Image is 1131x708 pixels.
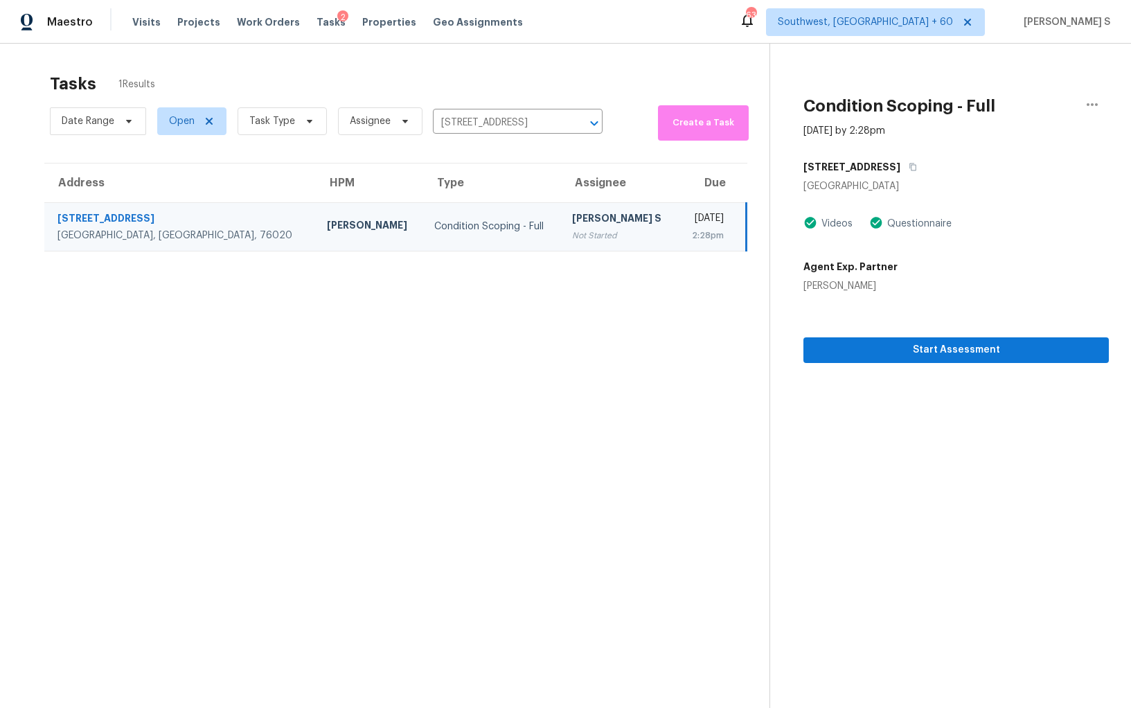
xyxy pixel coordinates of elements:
[169,114,195,128] span: Open
[337,10,348,24] div: 2
[803,337,1109,363] button: Start Assessment
[433,112,564,134] input: Search by address
[803,160,900,174] h5: [STREET_ADDRESS]
[869,215,883,230] img: Artifact Present Icon
[561,163,678,202] th: Assignee
[658,105,749,141] button: Create a Task
[778,15,953,29] span: Southwest, [GEOGRAPHIC_DATA] + 60
[689,211,724,229] div: [DATE]
[434,220,550,233] div: Condition Scoping - Full
[62,114,114,128] span: Date Range
[814,342,1098,359] span: Start Assessment
[249,114,295,128] span: Task Type
[433,15,523,29] span: Geo Assignments
[803,179,1109,193] div: [GEOGRAPHIC_DATA]
[317,17,346,27] span: Tasks
[883,217,952,231] div: Questionnaire
[803,99,995,113] h2: Condition Scoping - Full
[803,260,898,274] h5: Agent Exp. Partner
[237,15,300,29] span: Work Orders
[585,114,604,133] button: Open
[327,218,412,236] div: [PERSON_NAME]
[689,229,724,242] div: 2:28pm
[350,114,391,128] span: Assignee
[316,163,423,202] th: HPM
[177,15,220,29] span: Projects
[572,229,667,242] div: Not Started
[678,163,747,202] th: Due
[362,15,416,29] span: Properties
[44,163,316,202] th: Address
[817,217,853,231] div: Videos
[803,124,885,138] div: [DATE] by 2:28pm
[665,115,742,131] span: Create a Task
[803,215,817,230] img: Artifact Present Icon
[57,229,305,242] div: [GEOGRAPHIC_DATA], [GEOGRAPHIC_DATA], 76020
[746,8,756,22] div: 633
[423,163,561,202] th: Type
[118,78,155,91] span: 1 Results
[803,279,898,293] div: [PERSON_NAME]
[572,211,667,229] div: [PERSON_NAME] S
[57,211,305,229] div: [STREET_ADDRESS]
[50,77,96,91] h2: Tasks
[132,15,161,29] span: Visits
[900,154,919,179] button: Copy Address
[1018,15,1110,29] span: [PERSON_NAME] S
[47,15,93,29] span: Maestro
